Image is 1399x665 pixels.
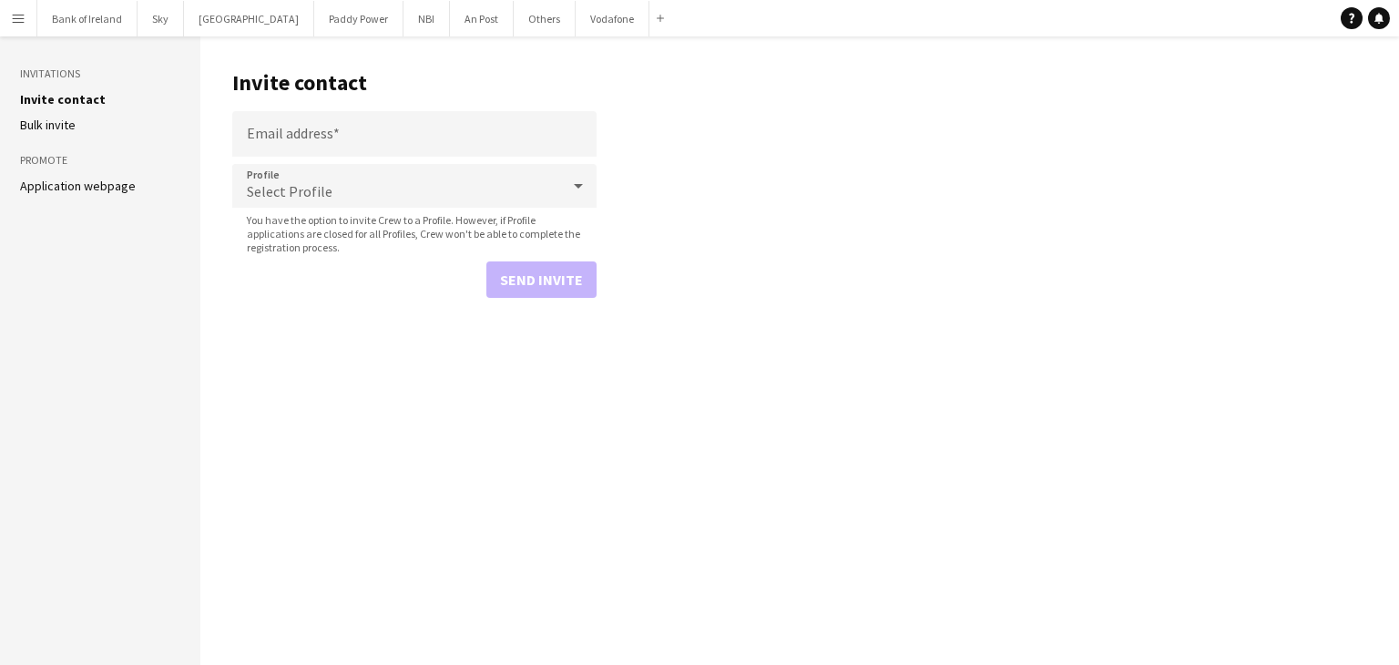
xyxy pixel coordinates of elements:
h1: Invite contact [232,69,597,97]
a: Bulk invite [20,117,76,133]
button: [GEOGRAPHIC_DATA] [184,1,314,36]
button: Others [514,1,576,36]
button: Vodafone [576,1,649,36]
button: NBI [403,1,450,36]
button: An Post [450,1,514,36]
span: Select Profile [247,182,332,200]
button: Bank of Ireland [37,1,138,36]
button: Paddy Power [314,1,403,36]
h3: Promote [20,152,180,169]
span: You have the option to invite Crew to a Profile. However, if Profile applications are closed for ... [232,213,597,254]
a: Invite contact [20,91,106,107]
a: Application webpage [20,178,136,194]
button: Sky [138,1,184,36]
h3: Invitations [20,66,180,82]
